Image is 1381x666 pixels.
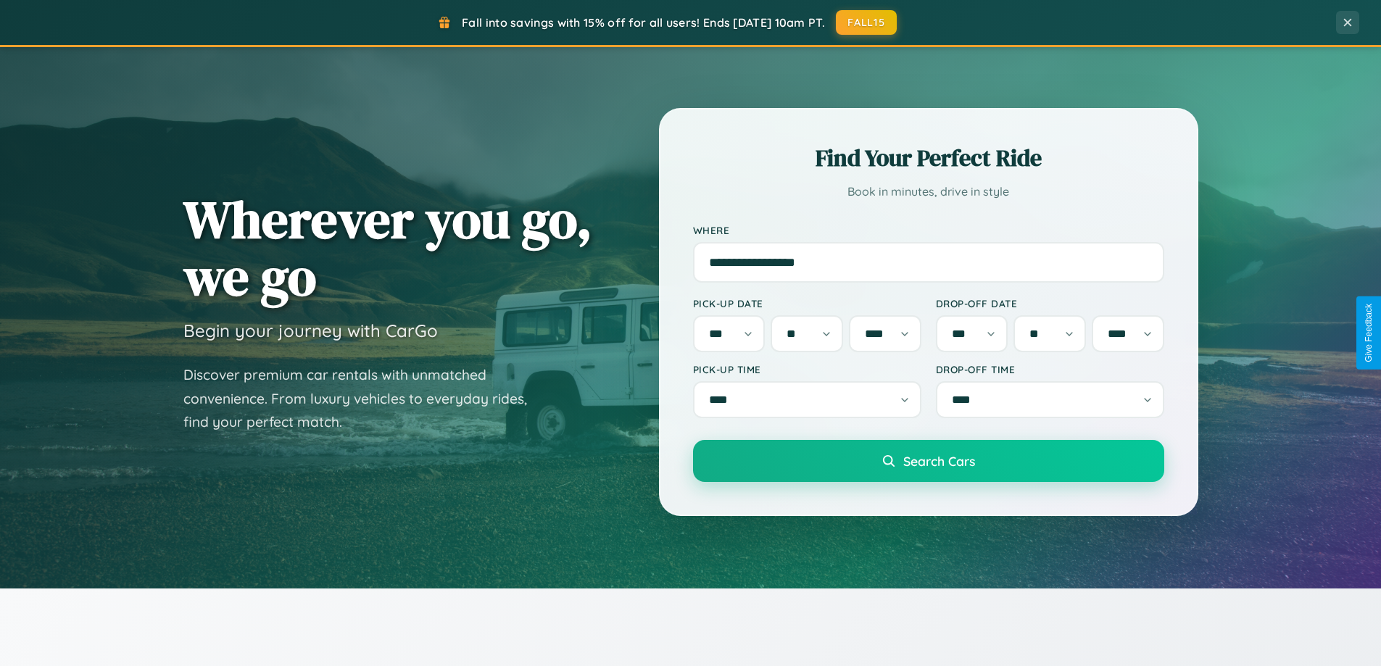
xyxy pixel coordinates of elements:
h3: Begin your journey with CarGo [183,320,438,341]
label: Drop-off Date [936,297,1164,309]
label: Pick-up Date [693,297,921,309]
button: FALL15 [836,10,897,35]
div: Give Feedback [1364,304,1374,362]
span: Search Cars [903,453,975,469]
label: Drop-off Time [936,363,1164,375]
h2: Find Your Perfect Ride [693,142,1164,174]
label: Where [693,224,1164,236]
p: Discover premium car rentals with unmatched convenience. From luxury vehicles to everyday rides, ... [183,363,546,434]
button: Search Cars [693,440,1164,482]
h1: Wherever you go, we go [183,191,592,305]
p: Book in minutes, drive in style [693,181,1164,202]
label: Pick-up Time [693,363,921,375]
span: Fall into savings with 15% off for all users! Ends [DATE] 10am PT. [462,15,825,30]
